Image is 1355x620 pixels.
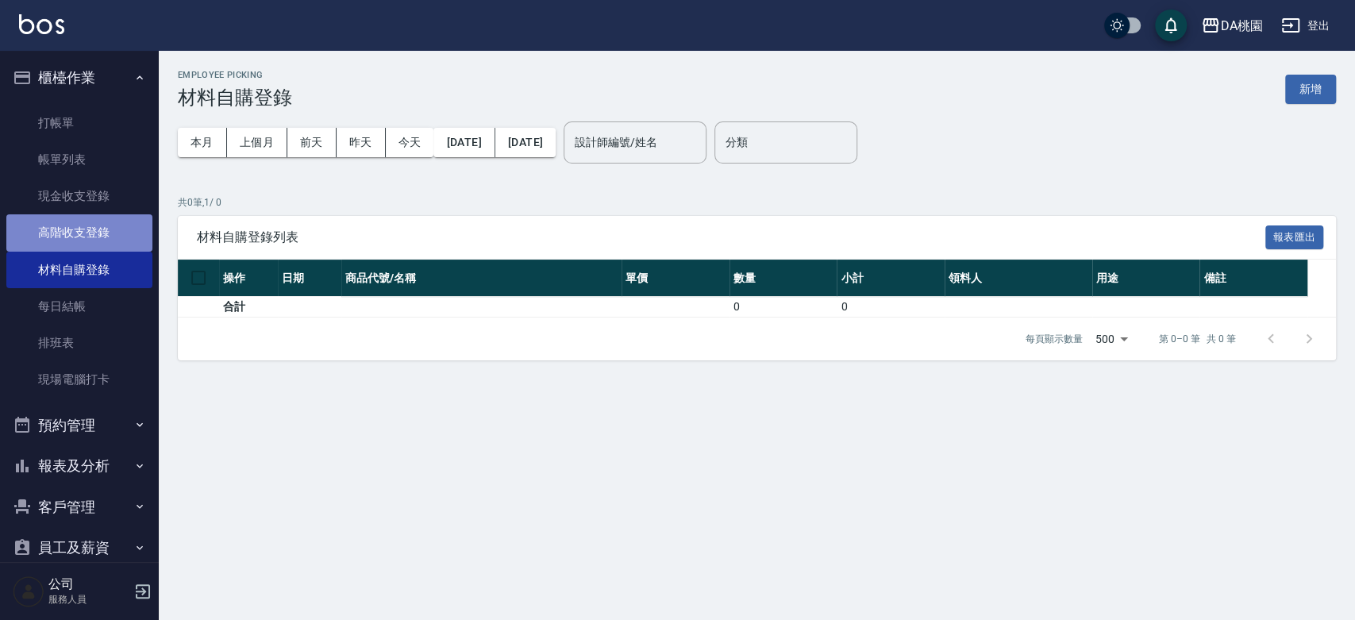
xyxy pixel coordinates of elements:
[6,178,152,214] a: 現金收支登錄
[837,260,945,297] th: 小計
[433,128,495,157] button: [DATE]
[386,128,434,157] button: 今天
[1089,318,1134,360] div: 500
[1265,229,1324,244] a: 報表匯出
[6,325,152,361] a: 排班表
[1026,332,1083,346] p: 每頁顯示數量
[6,105,152,141] a: 打帳單
[1285,75,1336,104] button: 新增
[227,128,287,157] button: 上個月
[1220,16,1262,36] div: DA桃園
[1265,225,1324,250] button: 報表匯出
[6,527,152,568] button: 員工及薪資
[48,592,129,607] p: 服務人員
[729,297,837,318] td: 0
[6,214,152,251] a: 高階收支登錄
[622,260,729,297] th: 單價
[6,487,152,528] button: 客戶管理
[1199,260,1307,297] th: 備註
[1275,11,1336,40] button: 登出
[837,297,945,318] td: 0
[1195,10,1268,42] button: DA桃園
[729,260,837,297] th: 數量
[6,252,152,288] a: 材料自購登錄
[945,260,1092,297] th: 領料人
[6,405,152,446] button: 預約管理
[6,445,152,487] button: 報表及分析
[495,128,556,157] button: [DATE]
[219,260,278,297] th: 操作
[1092,260,1200,297] th: 用途
[1159,332,1236,346] p: 第 0–0 筆 共 0 筆
[337,128,386,157] button: 昨天
[6,57,152,98] button: 櫃檯作業
[6,288,152,325] a: 每日結帳
[287,128,337,157] button: 前天
[341,260,622,297] th: 商品代號/名稱
[219,297,278,318] td: 合計
[6,361,152,398] a: 現場電腦打卡
[1155,10,1187,41] button: save
[19,14,64,34] img: Logo
[13,576,44,607] img: Person
[197,229,1265,245] span: 材料自購登錄列表
[278,260,341,297] th: 日期
[1285,81,1336,96] a: 新增
[178,87,292,109] h3: 材料自購登錄
[6,141,152,178] a: 帳單列表
[178,70,292,80] h2: Employee Picking
[178,128,227,157] button: 本月
[178,195,1336,210] p: 共 0 筆, 1 / 0
[48,576,129,592] h5: 公司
